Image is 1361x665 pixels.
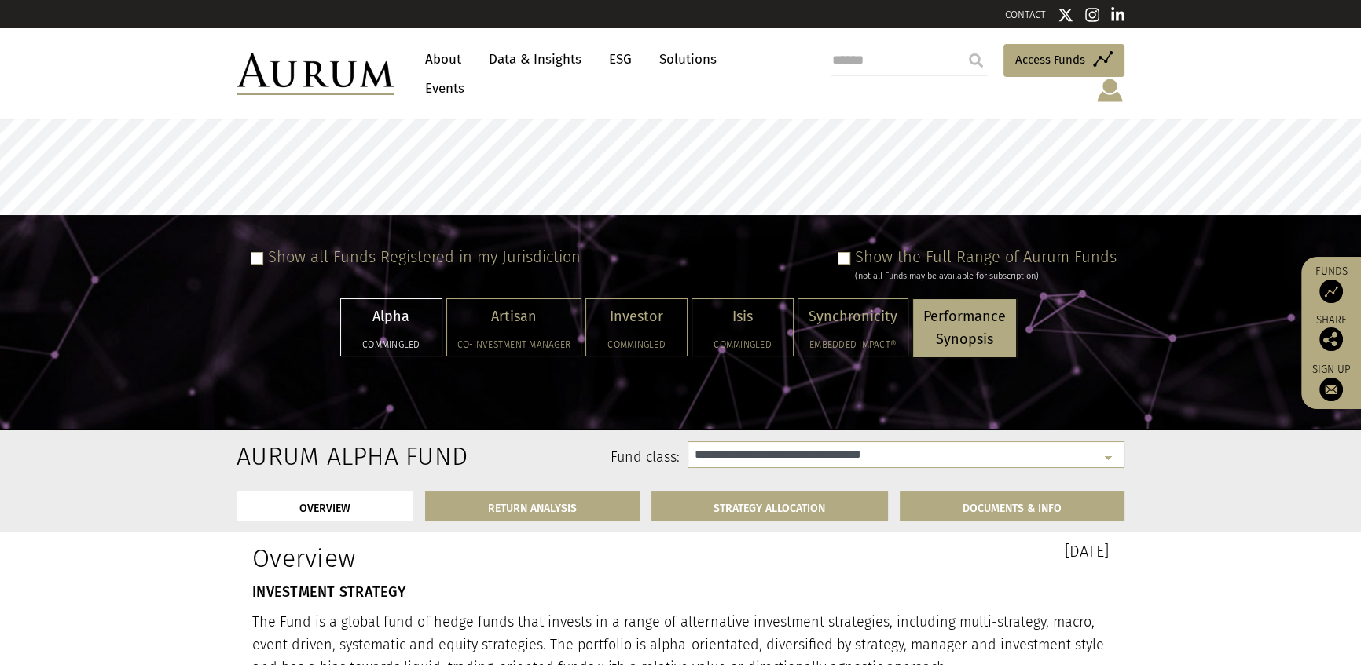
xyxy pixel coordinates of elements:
h3: [DATE] [692,543,1109,559]
div: Share [1309,315,1353,351]
h5: Commingled [703,340,783,349]
h2: Aurum Alpha Fund [237,441,365,471]
img: Linkedin icon [1111,7,1125,23]
h1: Overview [252,543,669,573]
h5: Commingled [596,340,677,349]
label: Fund class: [388,448,680,468]
h5: Co-investment Manager [457,340,570,349]
p: Alpha [351,305,431,328]
a: About [417,45,469,74]
h5: Embedded Impact® [809,340,897,349]
a: Data & Insights [481,45,589,74]
a: Solutions [651,45,725,74]
img: Twitter icon [1058,7,1073,23]
a: RETURN ANALYSIS [425,491,640,521]
p: Investor [596,305,677,328]
img: Share this post [1319,327,1343,351]
p: Artisan [457,305,570,328]
input: Submit [960,45,992,76]
h5: Commingled [351,340,431,349]
span: Access Funds [1015,50,1085,69]
a: CONTACT [1005,9,1046,20]
img: Access Funds [1319,280,1343,303]
a: ESG [601,45,640,74]
a: Access Funds [1003,44,1124,77]
a: DOCUMENTS & INFO [900,491,1124,521]
label: Show the Full Range of Aurum Funds [855,247,1117,266]
img: Sign up to our newsletter [1319,378,1343,401]
a: Sign up [1309,363,1353,401]
div: (not all Funds may be available for subscription) [855,269,1117,283]
img: Instagram icon [1085,7,1099,23]
label: Show all Funds Registered in my Jurisdiction [268,247,581,266]
p: Isis [703,305,783,328]
a: Funds [1309,265,1353,303]
p: Synchronicity [809,305,897,328]
strong: INVESTMENT STRATEGY [252,583,405,601]
img: account-icon.svg [1095,77,1124,104]
a: STRATEGY ALLOCATION [651,491,889,521]
img: Aurum [237,53,394,95]
a: Events [417,74,464,103]
p: Performance Synopsis [923,305,1006,351]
